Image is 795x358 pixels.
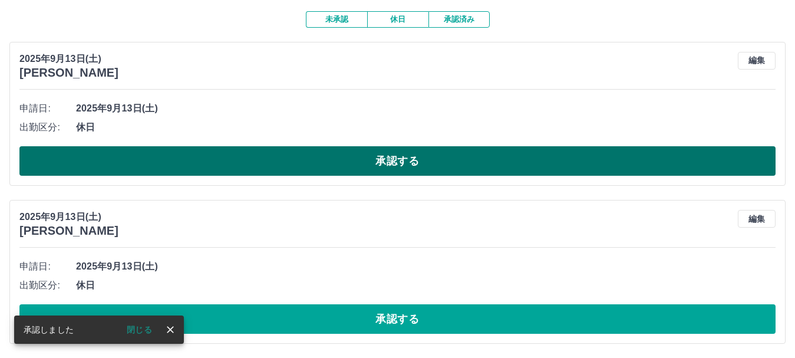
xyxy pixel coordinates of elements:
button: 承認済み [428,11,490,28]
p: 2025年9月13日(土) [19,210,118,224]
span: 出勤区分: [19,278,76,293]
span: 2025年9月13日(土) [76,101,776,116]
p: 2025年9月13日(土) [19,52,118,66]
span: 2025年9月13日(土) [76,260,776,274]
button: 承認する [19,304,776,334]
span: 休日 [76,120,776,134]
span: 申請日: [19,260,76,274]
h3: [PERSON_NAME] [19,224,118,238]
button: 未承認 [306,11,367,28]
span: 休日 [76,278,776,293]
span: 申請日: [19,101,76,116]
button: close [161,321,179,339]
span: 出勤区分: [19,120,76,134]
button: 編集 [738,210,776,228]
button: 承認する [19,146,776,176]
button: 編集 [738,52,776,70]
button: 休日 [367,11,428,28]
div: 承認しました [24,319,74,340]
button: 閉じる [117,321,161,339]
h3: [PERSON_NAME] [19,66,118,80]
